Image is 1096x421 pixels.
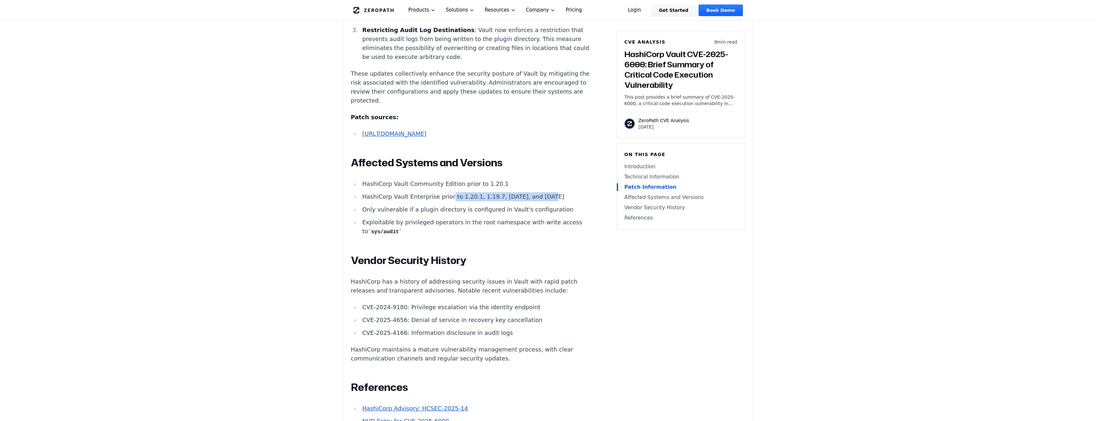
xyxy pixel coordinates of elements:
h3: HashiCorp Vault CVE-2025-6000: Brief Summary of Critical Code Execution Vulnerability [624,49,737,90]
a: Login [620,4,649,16]
a: Vendor Security History [624,204,737,211]
a: Book Demo [699,4,743,16]
img: ZeroPath CVE Analysis [624,119,635,129]
li: HashiCorp Vault Enterprise prior to 1.20.1, 1.19.7, [DATE], and [DATE] [360,192,590,201]
h2: References [351,381,590,394]
a: Technical Information [624,173,737,181]
p: HashiCorp has a history of addressing security issues in Vault with rapid patch releases and tran... [351,277,590,295]
a: Patch Information [624,183,737,191]
a: Introduction [624,163,737,170]
a: Affected Systems and Versions [624,194,737,201]
p: This post provides a brief summary of CVE-2025-6000, a critical code execution vulnerability in H... [624,94,737,107]
p: [DATE] [639,124,689,130]
a: HashiCorp Advisory: HCSEC-2025-14 [362,405,468,412]
strong: Restricting Audit Log Destinations [362,27,474,33]
li: CVE-2025-4656: Denial of service in recovery key cancellation [360,316,590,325]
strong: Patch sources: [351,114,399,120]
li: Exploitable by privileged operators in the root namespace with write access to [360,218,590,236]
p: HashiCorp maintains a mature vulnerability management process, with clear communication channels ... [351,345,590,363]
p: These updates collectively enhance the security posture of Vault by mitigating the risk associate... [351,69,590,105]
li: HashiCorp Vault Community Edition prior to 1.20.1 [360,179,590,188]
li: CVE-2025-4166: Information disclosure in audit logs [360,328,590,337]
p: : Vault now enforces a restriction that prevents audit logs from being written to the plugin dire... [362,26,589,62]
h2: Vendor Security History [351,254,590,267]
code: sys/audit [368,229,402,235]
p: 8 min read [714,39,737,45]
h6: CVE Analysis [624,39,666,45]
a: References [624,214,737,222]
li: Only vulnerable if a plugin directory is configured in Vault's configuration [360,205,590,214]
a: [URL][DOMAIN_NAME] [362,130,426,137]
a: Get Started [651,4,696,16]
p: ZeroPath CVE Analysis [639,117,689,124]
h2: Affected Systems and Versions [351,156,590,169]
h6: On this page [624,151,737,158]
li: CVE-2024-9180: Privilege escalation via the identity endpoint [360,303,590,312]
